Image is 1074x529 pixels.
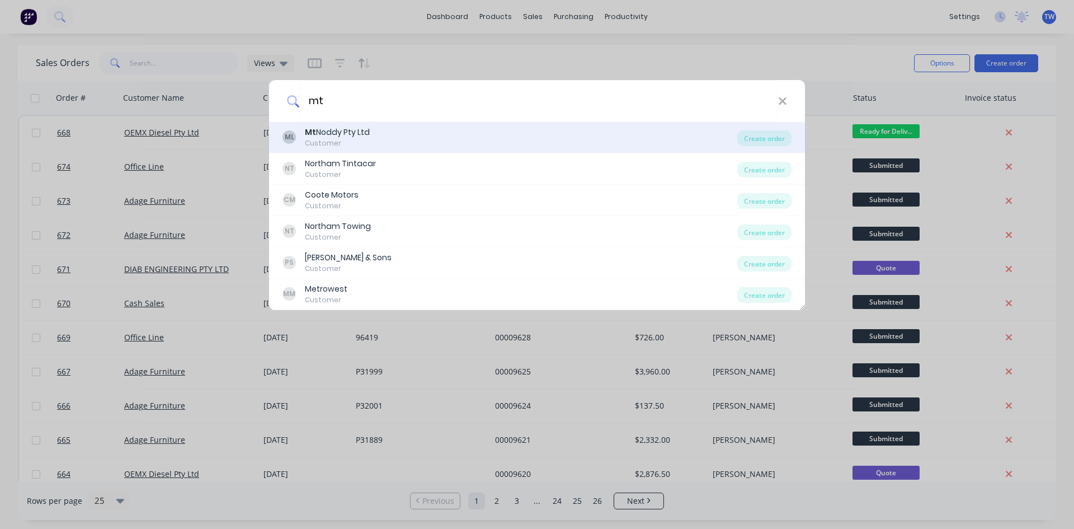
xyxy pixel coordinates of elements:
[737,162,792,177] div: Create order
[737,193,792,209] div: Create order
[282,162,296,175] div: NT
[305,189,359,201] div: Coote Motors
[282,193,296,207] div: CM
[737,287,792,303] div: Create order
[305,127,370,138] div: Noddy Pty Ltd
[282,287,296,301] div: MM
[305,158,376,170] div: Northam Tintacar
[305,127,316,138] b: Mt
[305,264,392,274] div: Customer
[305,252,392,264] div: [PERSON_NAME] & Sons
[305,283,347,295] div: Metrowest
[282,256,296,269] div: PS
[737,130,792,146] div: Create order
[305,221,371,232] div: Northam Towing
[305,232,371,242] div: Customer
[737,256,792,271] div: Create order
[737,224,792,240] div: Create order
[305,138,370,148] div: Customer
[305,170,376,180] div: Customer
[299,80,778,122] input: Enter a customer name to create a new order...
[282,224,296,238] div: NT
[305,201,359,211] div: Customer
[305,295,347,305] div: Customer
[282,130,296,144] div: ML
